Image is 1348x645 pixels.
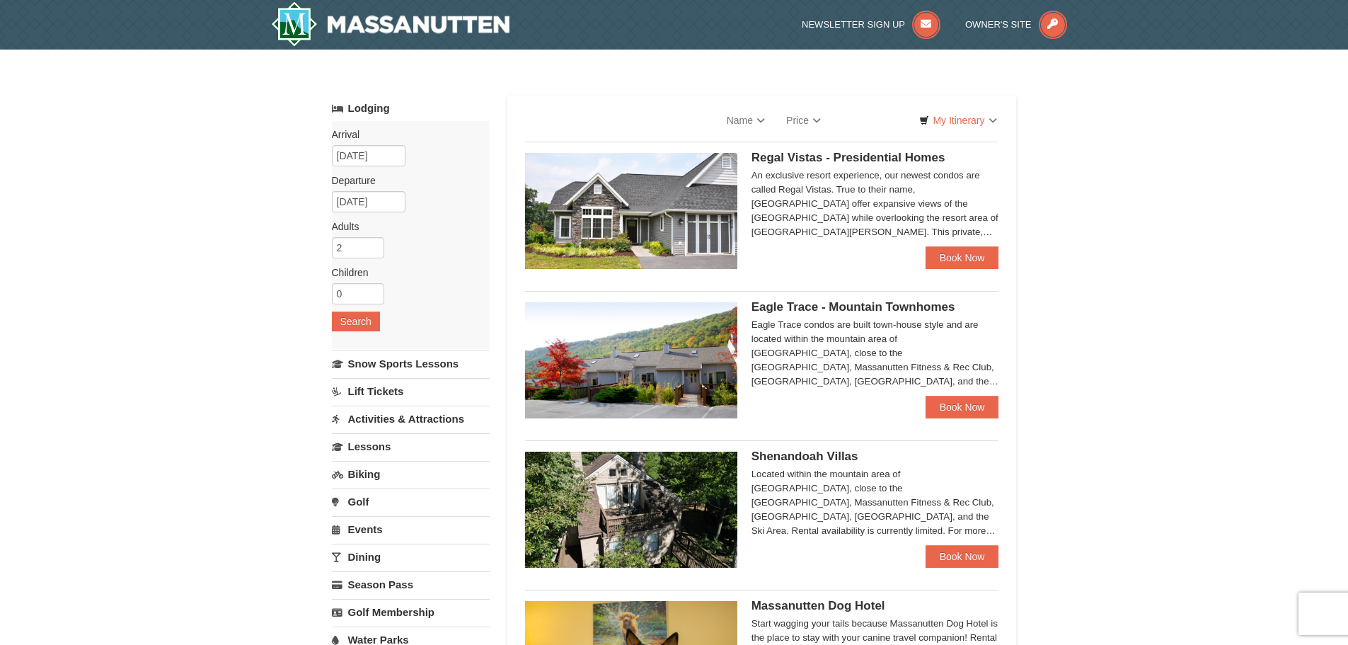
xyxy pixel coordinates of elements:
[926,545,999,568] a: Book Now
[751,318,999,389] div: Eagle Trace condos are built town-house style and are located within the mountain area of [GEOGRA...
[271,1,510,47] img: Massanutten Resort Logo
[525,153,737,269] img: 19218991-1-902409a9.jpg
[332,571,490,598] a: Season Pass
[751,300,955,314] span: Eagle Trace - Mountain Townhomes
[332,599,490,625] a: Golf Membership
[332,219,479,234] label: Adults
[332,489,490,515] a: Golf
[271,1,510,47] a: Massanutten Resort
[332,266,479,280] label: Children
[332,461,490,487] a: Biking
[751,467,999,538] div: Located within the mountain area of [GEOGRAPHIC_DATA], close to the [GEOGRAPHIC_DATA], Massanutte...
[716,106,776,135] a: Name
[332,433,490,460] a: Lessons
[525,452,737,568] img: 19219019-2-e70bf45f.jpg
[965,19,1067,30] a: Owner's Site
[332,516,490,542] a: Events
[332,350,490,377] a: Snow Sports Lessons
[802,19,940,30] a: Newsletter Sign Up
[910,110,1006,131] a: My Itinerary
[525,302,737,418] img: 19218983-1-9b289e55.jpg
[332,406,490,432] a: Activities & Attractions
[965,19,1032,30] span: Owner's Site
[751,450,858,463] span: Shenandoah Villas
[332,96,490,121] a: Lodging
[776,106,831,135] a: Price
[332,127,479,142] label: Arrival
[751,599,885,612] span: Massanutten Dog Hotel
[802,19,905,30] span: Newsletter Sign Up
[332,312,380,331] button: Search
[926,396,999,418] a: Book Now
[332,378,490,404] a: Lift Tickets
[332,173,479,188] label: Departure
[926,246,999,269] a: Book Now
[332,544,490,570] a: Dining
[751,169,999,239] div: An exclusive resort experience, our newest condos are called Regal Vistas. True to their name, [G...
[751,151,945,164] span: Regal Vistas - Presidential Homes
